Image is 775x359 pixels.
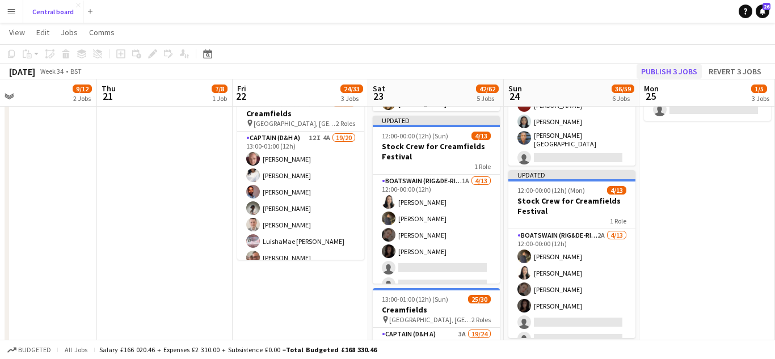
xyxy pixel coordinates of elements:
span: Sun [508,83,522,94]
span: Thu [102,83,116,94]
span: Sat [373,83,385,94]
div: Updated [508,170,635,179]
button: Publish 3 jobs [637,64,702,79]
div: 5 Jobs [477,94,498,103]
span: 12:00-00:00 (12h) (Mon) [517,186,585,195]
span: 9/12 [73,85,92,93]
button: Budgeted [6,344,53,356]
span: 1 Role [610,217,626,225]
span: Comms [89,27,115,37]
h3: Stock Crew for Creamfields Festival [373,141,500,162]
div: Salary £166 020.46 + Expenses £2 310.00 + Subsistence £0.00 = [99,345,377,354]
div: 6 Jobs [612,94,634,103]
span: Mon [644,83,659,94]
h3: Creamfields [237,108,364,119]
span: 25/30 [468,295,491,303]
span: All jobs [62,345,90,354]
div: [DATE] [9,66,35,77]
span: Jobs [61,27,78,37]
button: Revert 3 jobs [704,64,766,79]
span: 4/13 [607,186,626,195]
span: Edit [36,27,49,37]
span: 1 Role [474,162,491,171]
h3: Creamfields [373,305,500,315]
span: View [9,27,25,37]
a: Comms [85,25,119,40]
div: BST [70,67,82,75]
h3: Stock Crew for Creamfields Festival [508,196,635,216]
span: 36/59 [612,85,634,93]
div: 3 Jobs [341,94,363,103]
span: 25 [642,90,659,103]
span: 24 [507,90,522,103]
span: 4/13 [471,132,491,140]
span: 26 [763,3,770,10]
span: [GEOGRAPHIC_DATA], [GEOGRAPHIC_DATA] [389,315,471,324]
a: 26 [756,5,769,18]
span: 42/62 [476,85,499,93]
span: 7/8 [212,85,228,93]
app-card-role: Navigator (D&H B)7A4/511:00-23:00 (12h)[PERSON_NAME][PERSON_NAME][PERSON_NAME][PERSON_NAME][GEOGR... [508,61,635,169]
div: 2 Jobs [73,94,91,103]
span: Fri [237,83,246,94]
span: 1/5 [751,85,767,93]
span: Total Budgeted £168 330.46 [286,345,377,354]
span: 23 [371,90,385,103]
div: Updated [373,116,500,125]
app-job-card: Updated12:00-00:00 (12h) (Sun)4/13Stock Crew for Creamfields Festival1 RoleBoatswain (rig&de-rig)... [373,116,500,284]
span: Week 34 [37,67,66,75]
span: Budgeted [18,346,51,354]
span: 12:00-00:00 (12h) (Sun) [382,132,448,140]
app-job-card: Updated12:00-00:00 (12h) (Mon)4/13Stock Crew for Creamfields Festival1 RoleBoatswain (rig&de-rig)... [508,170,635,338]
button: Central board [23,1,83,23]
div: 3 Jobs [752,94,769,103]
span: 21 [100,90,116,103]
a: View [5,25,30,40]
span: 22 [235,90,246,103]
a: Edit [32,25,54,40]
span: 24/33 [340,85,363,93]
span: 2 Roles [471,315,491,324]
div: 1 Job [212,94,227,103]
app-job-card: 13:00-01:00 (12h) (Sat)22/26Creamfields [GEOGRAPHIC_DATA], [GEOGRAPHIC_DATA]2 RolesCaptain (D&H A... [237,92,364,260]
span: 2 Roles [336,119,355,128]
span: 13:00-01:00 (12h) (Sun) [382,295,448,303]
a: Jobs [56,25,82,40]
span: [GEOGRAPHIC_DATA], [GEOGRAPHIC_DATA] [254,119,336,128]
